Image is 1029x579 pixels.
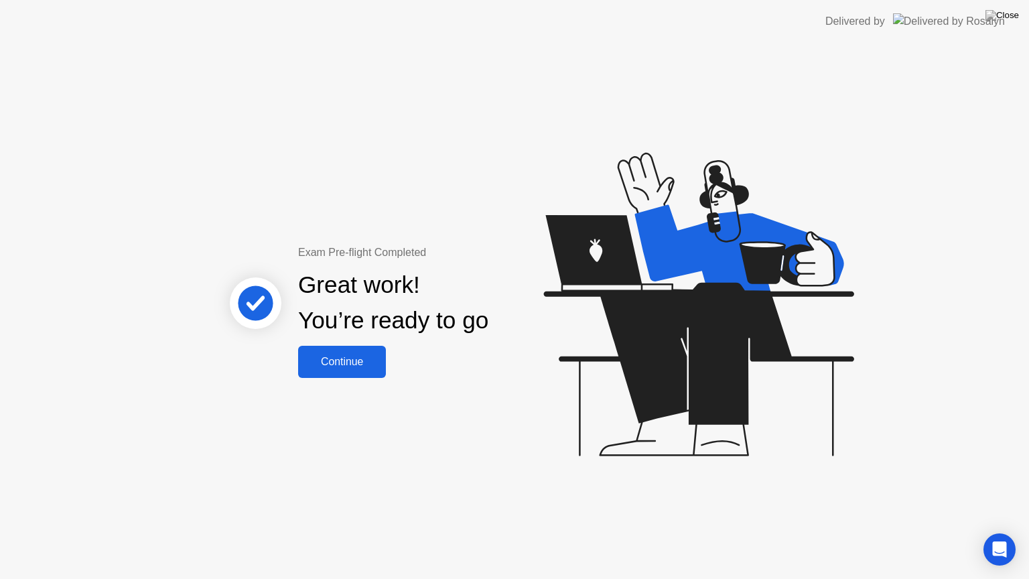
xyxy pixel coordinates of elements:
[302,356,382,368] div: Continue
[298,346,386,378] button: Continue
[298,267,488,338] div: Great work! You’re ready to go
[893,13,1005,29] img: Delivered by Rosalyn
[983,533,1016,566] div: Open Intercom Messenger
[298,245,575,261] div: Exam Pre-flight Completed
[825,13,885,29] div: Delivered by
[985,10,1019,21] img: Close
